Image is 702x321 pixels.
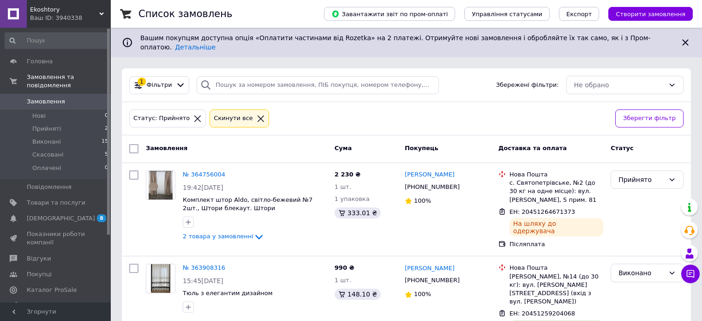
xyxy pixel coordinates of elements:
button: Створити замовлення [608,7,693,21]
h1: Список замовлень [138,8,232,19]
div: Нова Пошта [510,264,603,272]
div: Не обрано [574,80,665,90]
span: 8 [97,214,106,222]
span: Покупець [405,145,438,151]
span: Повідомлення [27,183,72,191]
span: Експорт [566,11,592,18]
div: Нова Пошта [510,170,603,179]
button: Управління статусами [464,7,550,21]
div: На шляху до одержувача [510,218,603,236]
span: 0 [105,112,108,120]
button: Зберегти фільтр [615,109,684,127]
span: Вашим покупцям доступна опція «Оплатити частинами від Rozetka» на 2 платежі. Отримуйте нові замов... [140,34,650,51]
div: Післяплата [510,240,603,248]
span: Фільтри [147,81,172,90]
a: Детальніше [175,43,216,51]
span: 2 230 ₴ [335,171,360,178]
a: [PERSON_NAME] [405,170,455,179]
span: Завантажити звіт по пром-оплаті [331,10,448,18]
span: Управління статусами [472,11,542,18]
span: Оплачені [32,164,61,172]
span: Каталог ProSale [27,286,77,294]
span: [DEMOGRAPHIC_DATA] [27,214,95,223]
button: Експорт [559,7,600,21]
div: [PHONE_NUMBER] [403,274,462,286]
input: Пошук [5,32,109,49]
div: Прийнято [618,175,665,185]
a: 2 товара у замовленні [183,233,264,240]
span: 5 [105,151,108,159]
div: Статус: Прийнято [132,114,192,123]
div: 148.10 ₴ [335,289,381,300]
span: Скасовані [32,151,64,159]
a: Тюль з елегантим дизайном [183,290,273,297]
div: Cкинути все [212,114,255,123]
span: Збережені фільтри: [496,81,559,90]
div: [PERSON_NAME], №14 (до 30 кг): вул. [PERSON_NAME][STREET_ADDRESS] (вхід з вул. [PERSON_NAME]) [510,273,603,306]
span: Прийняті [32,125,61,133]
span: 15 [102,138,108,146]
span: 2 товара у замовленні [183,233,253,240]
span: 100% [414,197,431,204]
span: 19:42[DATE] [183,184,223,191]
span: 1 упаковка [335,195,370,202]
span: Показники роботи компанії [27,230,85,247]
span: ЕН: 20451264671373 [510,208,575,215]
span: 15:45[DATE] [183,277,223,285]
span: Замовлення [27,97,65,106]
span: Нові [32,112,46,120]
div: [PHONE_NUMBER] [403,181,462,193]
a: Комплект штор Aldo, світло-бежевий №7 2шт., Штори блекаут. Штори світлонепроникні [183,196,312,220]
span: 1 шт. [335,183,351,190]
a: Створити замовлення [599,10,693,17]
span: Ekoshtory [30,6,99,14]
a: № 363908316 [183,264,225,271]
a: Фото товару [146,264,175,293]
div: с. Святопетрівське, №2 (до 30 кг на одне місце): вул. [PERSON_NAME], 5 прим. 81 [510,179,603,204]
div: 1 [138,78,146,86]
span: Відгуки [27,254,51,263]
a: № 364756004 [183,171,225,178]
span: Замовлення та повідомлення [27,73,111,90]
div: 333.01 ₴ [335,207,381,218]
span: Аналітика [27,302,59,310]
span: 2 [105,125,108,133]
span: ЕН: 20451259204068 [510,310,575,317]
span: 990 ₴ [335,264,354,271]
a: [PERSON_NAME] [405,264,455,273]
span: 0 [105,164,108,172]
span: Товари та послуги [27,199,85,207]
button: Чат з покупцем [681,265,700,283]
input: Пошук за номером замовлення, ПІБ покупця, номером телефону, Email, номером накладної [197,76,439,94]
a: Фото товару [146,170,175,200]
span: Доставка та оплата [498,145,567,151]
img: Фото товару [149,171,172,200]
div: Ваш ID: 3940338 [30,14,111,22]
button: Завантажити звіт по пром-оплаті [324,7,455,21]
span: Виконані [32,138,61,146]
div: Виконано [618,268,665,278]
span: Cума [335,145,352,151]
span: Зберегти фільтр [623,114,676,123]
span: Покупці [27,270,52,279]
span: Замовлення [146,145,187,151]
span: Головна [27,57,53,66]
span: 100% [414,291,431,297]
img: Фото товару [151,264,170,293]
span: 1 шт. [335,277,351,284]
span: Створити замовлення [616,11,685,18]
span: Статус [611,145,634,151]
